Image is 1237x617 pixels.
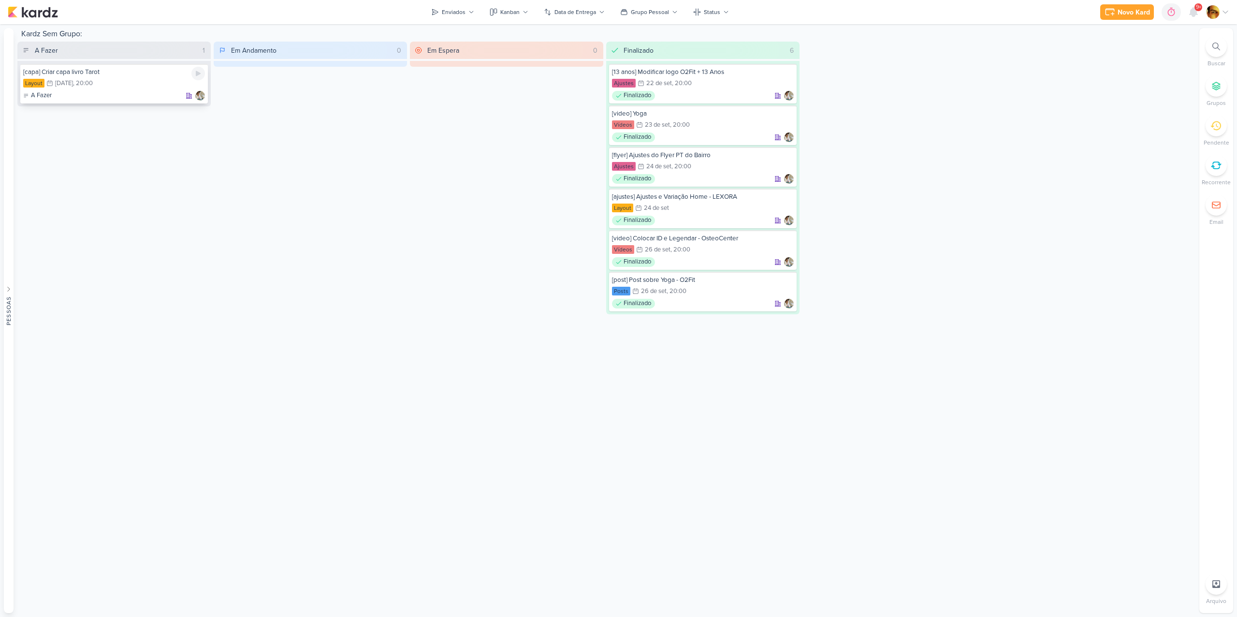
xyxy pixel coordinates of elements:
div: 6 [786,45,798,56]
div: Layout [23,79,44,88]
div: [video] Colocar ID e Legendar - OsteoCenter [612,234,794,243]
div: [capa] Criar capa livro Tarot [23,68,205,76]
div: Em Andamento [231,45,277,56]
img: kardz.app [8,6,58,18]
img: Raphael Simas [784,299,794,308]
div: Finalizado [612,216,655,225]
div: Finalizado [612,257,655,267]
li: Ctrl + F [1199,36,1233,68]
div: 0 [393,45,405,56]
div: , 20:00 [672,80,692,87]
div: Ajustes [612,79,636,88]
div: Responsável: Raphael Simas [784,257,794,267]
div: , 20:00 [670,247,690,253]
div: [video] Yoga [612,109,794,118]
img: Raphael Simas [784,174,794,184]
p: A Fazer [31,91,52,101]
p: Grupos [1207,99,1226,107]
div: 22 de set [646,80,672,87]
p: Buscar [1208,59,1225,68]
img: Raphael Simas [784,257,794,267]
img: Leandro Guedes [1206,5,1220,19]
p: Recorrente [1202,178,1231,187]
div: Em Espera [427,45,459,56]
div: Responsável: Raphael Simas [784,132,794,142]
div: Finalizado [612,132,655,142]
p: Email [1209,218,1223,226]
p: Finalizado [624,257,651,267]
div: Ligar relógio [191,67,205,80]
div: Vídeos [612,120,634,129]
p: Finalizado [624,216,651,225]
div: Finalizado [612,91,655,101]
div: A Fazer [35,45,58,56]
div: Layout [612,204,633,212]
div: Ajustes [612,162,636,171]
img: Raphael Simas [784,91,794,101]
div: [post] Post sobre Yoga - O2Fit [612,276,794,284]
div: Finalizado [612,174,655,184]
p: Pendente [1204,138,1229,147]
div: 24 de set [644,205,669,211]
div: [flyer] Ajustes do Flyer PT do Bairro [612,151,794,160]
div: [ajustes] Ajustes e Variação Home - LEXORA [612,192,794,201]
img: Raphael Simas [784,132,794,142]
div: 26 de set [641,288,667,294]
img: Raphael Simas [195,91,205,101]
div: 23 de set [645,122,670,128]
span: 9+ [1196,3,1201,11]
div: 1 [199,45,209,56]
div: Finalizado [612,299,655,308]
p: Finalizado [624,91,651,101]
div: 24 de set [646,163,671,170]
div: Responsável: Raphael Simas [195,91,205,101]
div: Responsável: Raphael Simas [784,299,794,308]
p: Arquivo [1206,597,1226,605]
div: 0 [589,45,601,56]
div: 26 de set [645,247,670,253]
div: [13 anos] Modificar logo O2Fit + 13 Anos [612,68,794,76]
img: Raphael Simas [784,216,794,225]
div: Posts [612,287,630,295]
div: Pessoas [4,296,13,325]
div: Responsável: Raphael Simas [784,91,794,101]
div: , 20:00 [671,163,691,170]
div: Vídeos [612,245,634,254]
div: [DATE] [55,80,73,87]
div: Finalizado [624,45,654,56]
button: Novo Kard [1100,4,1154,20]
div: Kardz Sem Grupo: [17,28,1195,42]
p: Finalizado [624,174,651,184]
div: , 20:00 [670,122,690,128]
div: Responsável: Raphael Simas [784,216,794,225]
div: Responsável: Raphael Simas [784,174,794,184]
div: Novo Kard [1118,7,1150,17]
p: Finalizado [624,132,651,142]
button: Pessoas [4,28,14,613]
div: , 20:00 [667,288,686,294]
div: A Fazer [23,91,52,101]
div: , 20:00 [73,80,93,87]
p: Finalizado [624,299,651,308]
